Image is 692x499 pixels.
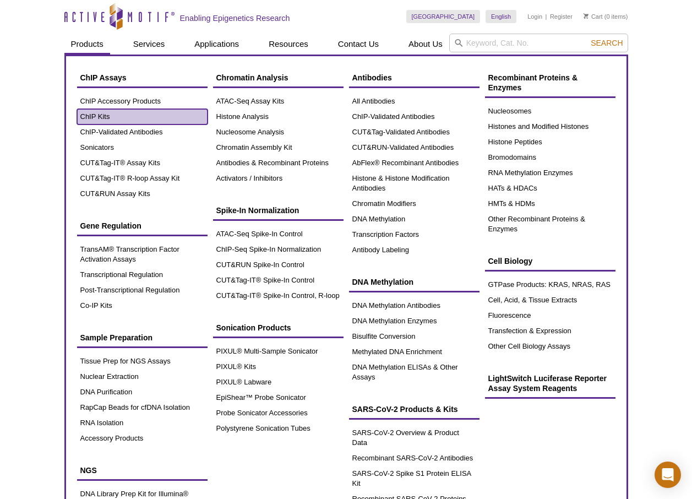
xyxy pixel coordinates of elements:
a: SARS-CoV-2 Spike S1 Protein ELISA Kit [349,466,480,491]
a: ChIP-Validated Antibodies [77,124,208,140]
a: Nucleosomes [485,104,615,119]
a: CUT&RUN-Validated Antibodies [349,140,480,155]
span: DNA Methylation [352,278,413,286]
a: Transcription Factors [349,227,480,242]
h2: Enabling Epigenetics Research [180,13,290,23]
a: Contact Us [331,34,385,55]
a: Resources [262,34,315,55]
a: RNA Isolation [77,415,208,431]
a: LightSwitch Luciferase Reporter Assay System Reagents [485,368,615,399]
a: English [486,10,516,23]
a: Bromodomains [485,150,615,165]
a: Sample Preparation [77,327,208,348]
a: Histone & Histone Modification Antibodies [349,171,480,196]
span: Gene Regulation [80,221,141,230]
a: PIXUL® Labware [213,375,344,390]
a: PIXUL® Kits [213,359,344,375]
span: Search [591,39,623,47]
li: (0 items) [584,10,628,23]
a: Antibodies [349,67,480,88]
span: Antibodies [352,73,392,82]
a: Transcriptional Regulation [77,267,208,283]
a: ChIP-Seq Spike-In Normalization [213,242,344,257]
a: Co-IP Kits [77,298,208,313]
a: RapCap Beads for cfDNA Isolation [77,400,208,415]
a: EpiShear™ Probe Sonicator [213,390,344,405]
a: SARS-CoV-2 Products & Kits [349,399,480,420]
a: [GEOGRAPHIC_DATA] [406,10,481,23]
a: ChIP Kits [77,109,208,124]
a: Other Recombinant Proteins & Enzymes [485,211,615,237]
span: Cell Biology [488,257,533,265]
a: Login [527,13,542,20]
a: NGS [77,460,208,481]
a: Recombinant Proteins & Enzymes [485,67,615,98]
span: Chromatin Analysis [216,73,288,82]
a: Sonication Products [213,317,344,338]
a: Register [550,13,573,20]
a: Histone Peptides [485,134,615,150]
a: All Antibodies [349,94,480,109]
a: CUT&Tag-Validated Antibodies [349,124,480,140]
a: Histones and Modified Histones [485,119,615,134]
a: SARS-CoV-2 Overview & Product Data [349,425,480,451]
a: ATAC-Seq Spike-In Control [213,226,344,242]
a: Post-Transcriptional Regulation [77,283,208,298]
a: Antibodies & Recombinant Proteins [213,155,344,171]
a: HMTs & HDMs [485,196,615,211]
a: Services [127,34,172,55]
a: DNA Methylation [349,272,480,292]
span: ChIP Assays [80,73,127,82]
a: ChIP Assays [77,67,208,88]
a: Accessory Products [77,431,208,446]
a: CUT&Tag-IT® Assay Kits [77,155,208,171]
a: CUT&RUN Spike-In Control [213,257,344,273]
a: RNA Methylation Enzymes [485,165,615,181]
a: ChIP Accessory Products [77,94,208,109]
a: Recombinant SARS-CoV-2 Antibodies [349,451,480,466]
a: Transfection & Expression [485,323,615,339]
a: TransAM® Transcription Factor Activation Assays [77,242,208,267]
a: Chromatin Modifiers [349,196,480,211]
a: Spike-In Normalization [213,200,344,221]
a: Sonicators [77,140,208,155]
a: DNA Methylation Enzymes [349,313,480,329]
a: Other Cell Biology Assays [485,339,615,354]
a: CUT&RUN Assay Kits [77,186,208,202]
a: Chromatin Analysis [213,67,344,88]
a: Nuclear Extraction [77,369,208,384]
a: Nucleosome Analysis [213,124,344,140]
a: Products [64,34,110,55]
a: Histone Analysis [213,109,344,124]
a: Polystyrene Sonication Tubes [213,421,344,436]
a: DNA Methylation ELISAs & Other Assays [349,360,480,385]
a: Activators / Inhibitors [213,171,344,186]
div: Open Intercom Messenger [655,462,681,488]
a: Chromatin Assembly Kit [213,140,344,155]
a: Gene Regulation [77,215,208,236]
a: Tissue Prep for NGS Assays [77,354,208,369]
a: Bisulfite Conversion [349,329,480,344]
a: CUT&Tag-IT® R-loop Assay Kit [77,171,208,186]
span: Spike-In Normalization [216,206,299,215]
span: Recombinant Proteins & Enzymes [488,73,578,92]
img: Your Cart [584,13,589,19]
span: SARS-CoV-2 Products & Kits [352,405,458,414]
a: Cell Biology [485,251,615,272]
a: HATs & HDACs [485,181,615,196]
a: ChIP-Validated Antibodies [349,109,480,124]
a: CUT&Tag-IT® Spike-In Control, R-loop [213,288,344,303]
span: NGS [80,466,97,475]
a: Applications [188,34,246,55]
a: CUT&Tag-IT® Spike-In Control [213,273,344,288]
a: DNA Methylation Antibodies [349,298,480,313]
a: PIXUL® Multi-Sample Sonicator [213,344,344,359]
a: Fluorescence [485,308,615,323]
a: AbFlex® Recombinant Antibodies [349,155,480,171]
li: | [546,10,547,23]
span: Sample Preparation [80,333,153,342]
a: Methylated DNA Enrichment [349,344,480,360]
a: Cell, Acid, & Tissue Extracts [485,292,615,308]
button: Search [587,38,626,48]
span: LightSwitch Luciferase Reporter Assay System Reagents [488,374,607,393]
